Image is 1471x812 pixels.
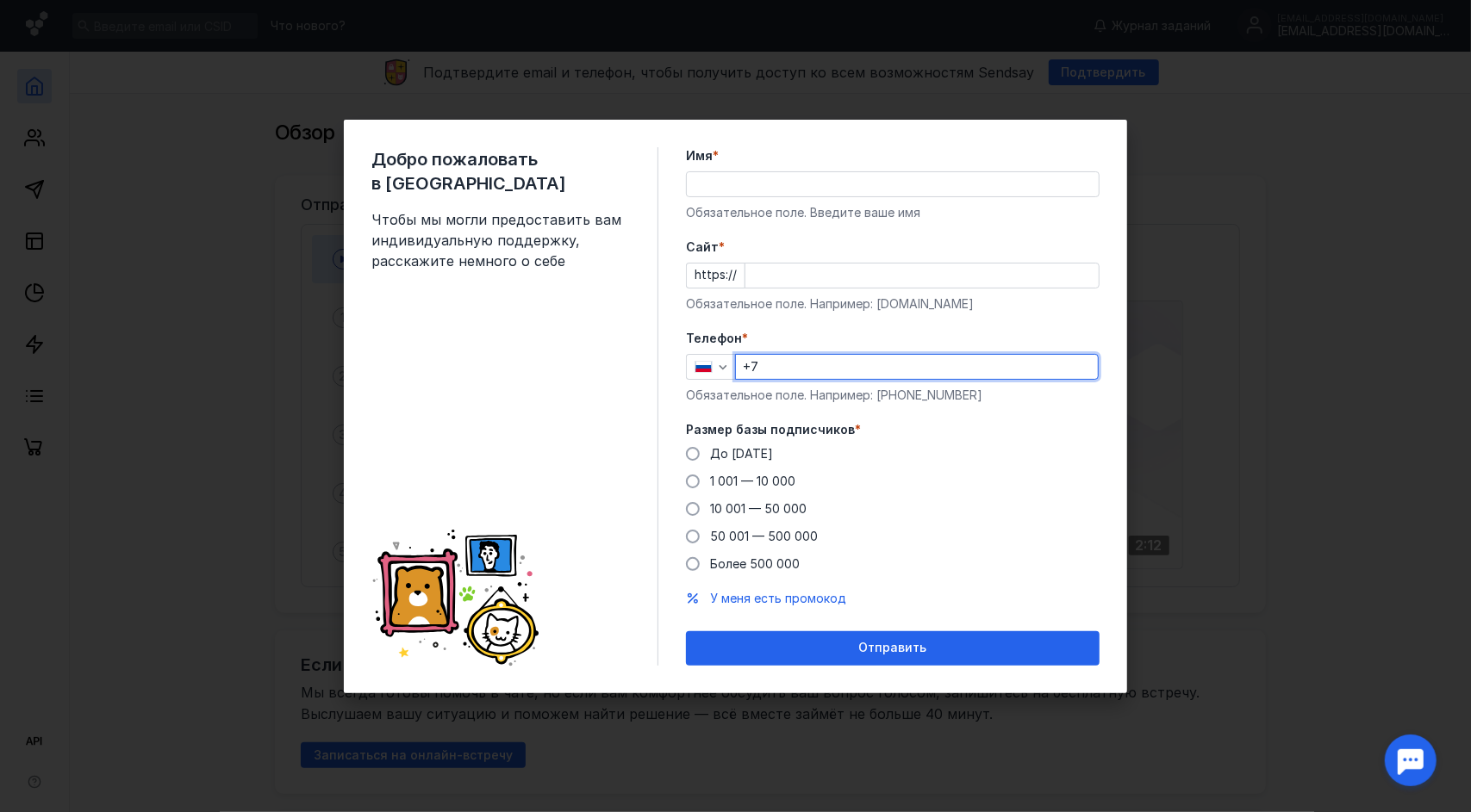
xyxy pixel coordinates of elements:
[371,147,630,195] span: Добро пожаловать в [GEOGRAPHIC_DATA]
[686,295,1100,313] div: Обязательное поле. Например: [DOMAIN_NAME]
[686,330,742,347] span: Телефон
[686,204,1100,221] div: Обязательное поле. Введите ваше имя
[686,147,713,164] span: Имя
[371,209,630,271] span: Чтобы мы могли предоставить вам индивидуальную поддержку, расскажите немного о себе
[686,421,855,438] span: Размер базы подписчиков
[686,387,1100,404] div: Обязательное поле. Например: [PHONE_NUMBER]
[710,590,846,607] button: У меня есть промокод
[710,474,795,488] span: 1 001 — 10 000
[686,239,719,256] span: Cайт
[859,641,927,655] span: Отправить
[686,631,1100,666] button: Отправить
[710,556,800,571] span: Более 500 000
[710,591,846,605] span: У меня есть промокод
[710,501,807,516] span: 10 001 — 50 000
[710,446,773,461] span: До [DATE]
[710,529,818,543] span: 50 001 — 500 000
